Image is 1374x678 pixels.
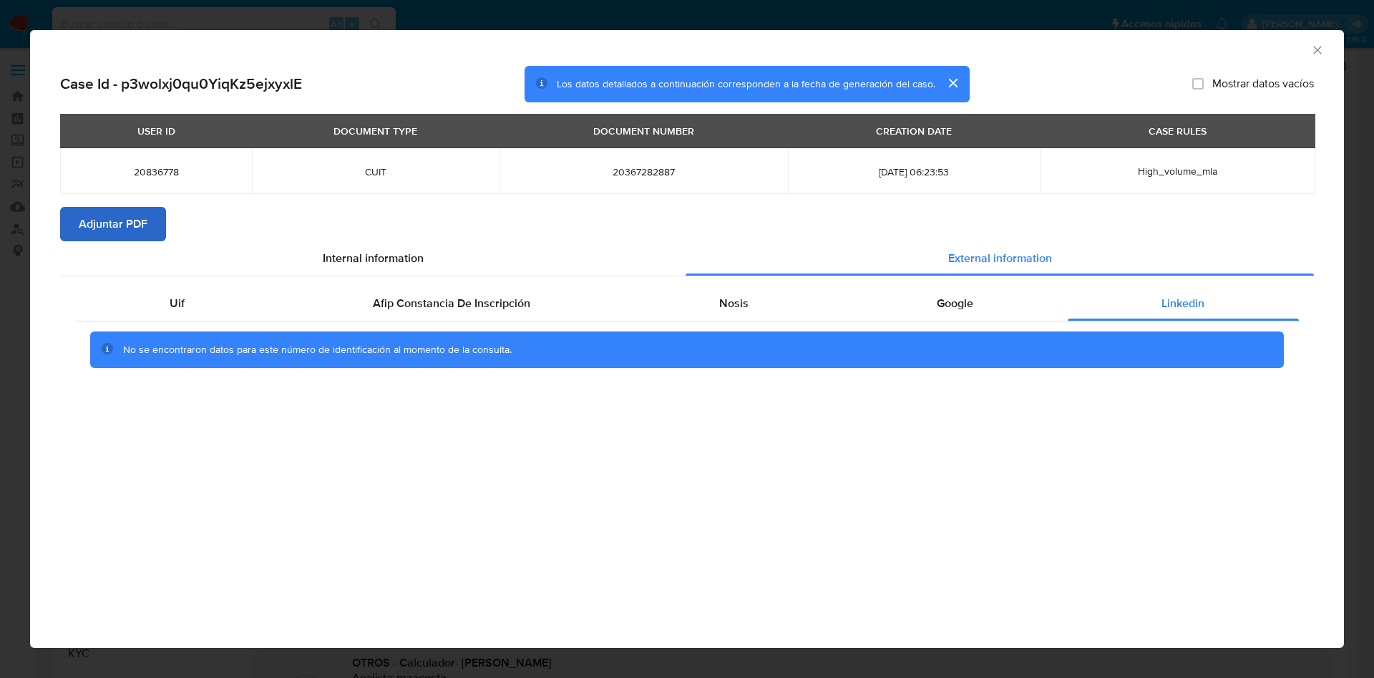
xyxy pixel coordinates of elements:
div: Detailed external info [75,286,1299,321]
div: USER ID [129,119,184,143]
span: 20367282887 [517,165,771,178]
span: Nosis [719,295,749,311]
div: DOCUMENT NUMBER [585,119,703,143]
span: [DATE] 06:23:53 [805,165,1023,178]
span: Adjuntar PDF [79,208,147,240]
span: Mostrar datos vacíos [1212,77,1314,91]
button: cerrar [935,66,970,100]
span: Afip Constancia De Inscripción [373,295,530,311]
span: Linkedin [1161,295,1204,311]
button: Adjuntar PDF [60,207,166,241]
input: Mostrar datos vacíos [1192,78,1204,89]
span: High_volume_mla [1138,164,1217,178]
div: CASE RULES [1140,119,1215,143]
span: 20836778 [77,165,235,178]
button: Cerrar ventana [1310,43,1323,56]
div: Detailed info [60,241,1314,276]
span: CUIT [269,165,482,178]
div: DOCUMENT TYPE [325,119,426,143]
span: Los datos detallados a continuación corresponden a la fecha de generación del caso. [557,77,935,91]
span: Internal information [323,250,424,266]
span: Uif [170,295,185,311]
div: closure-recommendation-modal [30,30,1344,648]
div: CREATION DATE [867,119,960,143]
h2: Case Id - p3wolxj0qu0YiqKz5ejxyxlE [60,74,302,93]
span: No se encontraron datos para este número de identificación al momento de la consulta. [123,342,512,357]
span: External information [948,250,1052,266]
span: Google [937,295,973,311]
